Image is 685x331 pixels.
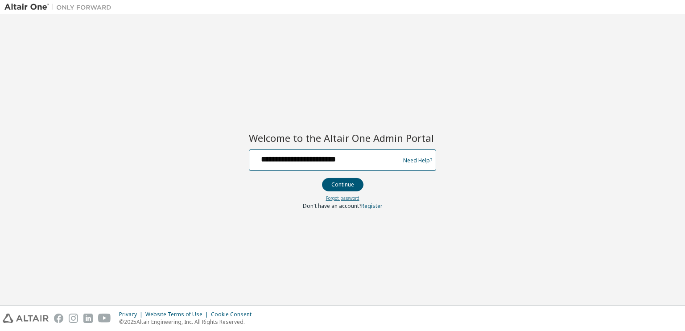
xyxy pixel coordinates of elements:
[69,314,78,323] img: instagram.svg
[119,311,145,318] div: Privacy
[322,178,363,191] button: Continue
[98,314,111,323] img: youtube.svg
[326,195,359,201] a: Forgot password
[249,132,436,144] h2: Welcome to the Altair One Admin Portal
[119,318,257,326] p: © 2025 Altair Engineering, Inc. All Rights Reserved.
[145,311,211,318] div: Website Terms of Use
[3,314,49,323] img: altair_logo.svg
[54,314,63,323] img: facebook.svg
[303,202,361,210] span: Don't have an account?
[83,314,93,323] img: linkedin.svg
[361,202,383,210] a: Register
[4,3,116,12] img: Altair One
[403,160,432,161] a: Need Help?
[211,311,257,318] div: Cookie Consent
